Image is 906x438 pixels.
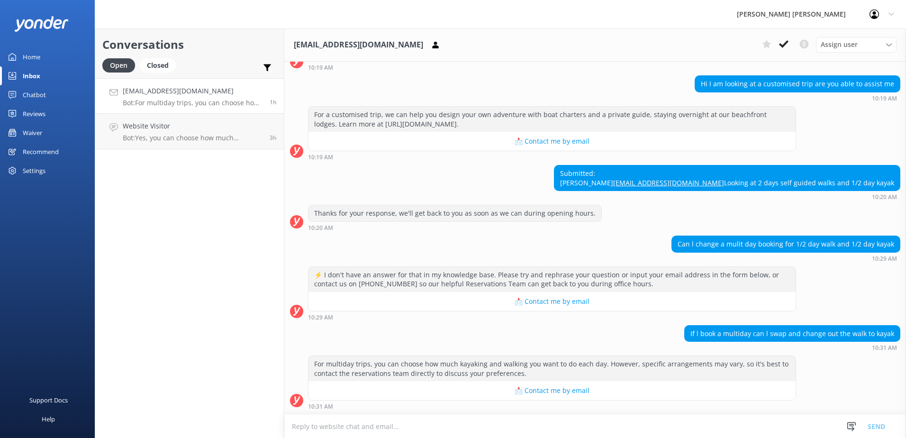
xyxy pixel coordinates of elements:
span: Sep 24 2025 09:03am (UTC +12:00) Pacific/Auckland [270,134,277,142]
div: Submitted: [PERSON_NAME] Looking at 2 days self guided walks and 1/2 day kayak [554,165,900,191]
h2: Conversations [102,36,277,54]
div: Sep 24 2025 10:20am (UTC +12:00) Pacific/Auckland [308,224,602,231]
div: Can l change a mulit day booking for 1/2 day walk and 1/2 day kayak [672,236,900,252]
strong: 10:19 AM [872,96,897,101]
span: Assign user [821,39,858,50]
button: 📩 Contact me by email [308,132,796,151]
div: Sep 24 2025 10:31am (UTC +12:00) Pacific/Auckland [684,344,900,351]
strong: 10:29 AM [308,315,333,320]
div: For multiday trips, you can choose how much kayaking and walking you want to do each day. However... [308,356,796,381]
div: If l book a multiday can l swap and change out the walk to kayak [685,326,900,342]
div: Inbox [23,66,40,85]
div: Sep 24 2025 10:29am (UTC +12:00) Pacific/Auckland [308,314,796,320]
div: Help [42,410,55,429]
a: [EMAIL_ADDRESS][DOMAIN_NAME]Bot:For multiday trips, you can choose how much kayaking and walking ... [95,78,284,114]
div: For a customised trip, we can help you design your own adventure with boat charters and a private... [308,107,796,132]
strong: 10:20 AM [308,225,333,231]
div: Sep 24 2025 10:29am (UTC +12:00) Pacific/Auckland [671,255,900,262]
div: Waiver [23,123,42,142]
div: Sep 24 2025 10:19am (UTC +12:00) Pacific/Auckland [308,64,796,71]
div: Support Docs [29,391,68,410]
div: Closed [140,58,176,73]
div: Open [102,58,135,73]
div: Recommend [23,142,59,161]
h4: [EMAIL_ADDRESS][DOMAIN_NAME] [123,86,263,96]
p: Bot: Yes, you can choose how much kayaking and walking you want to do each day on the 3 Day Kayak... [123,134,263,142]
h3: [EMAIL_ADDRESS][DOMAIN_NAME] [294,39,423,51]
p: Bot: For multiday trips, you can choose how much kayaking and walking you want to do each day. Ho... [123,99,263,107]
div: Sep 24 2025 10:20am (UTC +12:00) Pacific/Auckland [554,193,900,200]
strong: 10:19 AM [308,155,333,160]
div: Reviews [23,104,45,123]
strong: 10:19 AM [308,65,333,71]
div: Sep 24 2025 10:19am (UTC +12:00) Pacific/Auckland [695,95,900,101]
strong: 10:31 AM [872,345,897,351]
strong: 10:31 AM [308,404,333,410]
strong: 10:20 AM [872,194,897,200]
h4: Website Visitor [123,121,263,131]
div: ⚡ I don't have an answer for that in my knowledge base. Please try and rephrase your question or ... [308,267,796,292]
button: 📩 Contact me by email [308,292,796,311]
a: Closed [140,60,181,70]
div: Sep 24 2025 10:31am (UTC +12:00) Pacific/Auckland [308,403,796,410]
a: [EMAIL_ADDRESS][DOMAIN_NAME] [613,178,724,187]
span: Sep 24 2025 10:31am (UTC +12:00) Pacific/Auckland [270,98,277,106]
div: Sep 24 2025 10:19am (UTC +12:00) Pacific/Auckland [308,154,796,160]
a: Open [102,60,140,70]
div: Chatbot [23,85,46,104]
div: Thanks for your response, we'll get back to you as soon as we can during opening hours. [308,205,601,221]
div: Settings [23,161,45,180]
a: Website VisitorBot:Yes, you can choose how much kayaking and walking you want to do each day on t... [95,114,284,149]
div: Hi I am looking at a customised trip are you able to assist me [695,76,900,92]
div: Assign User [816,37,897,52]
strong: 10:29 AM [872,256,897,262]
div: Home [23,47,40,66]
img: yonder-white-logo.png [14,16,69,32]
button: 📩 Contact me by email [308,381,796,400]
